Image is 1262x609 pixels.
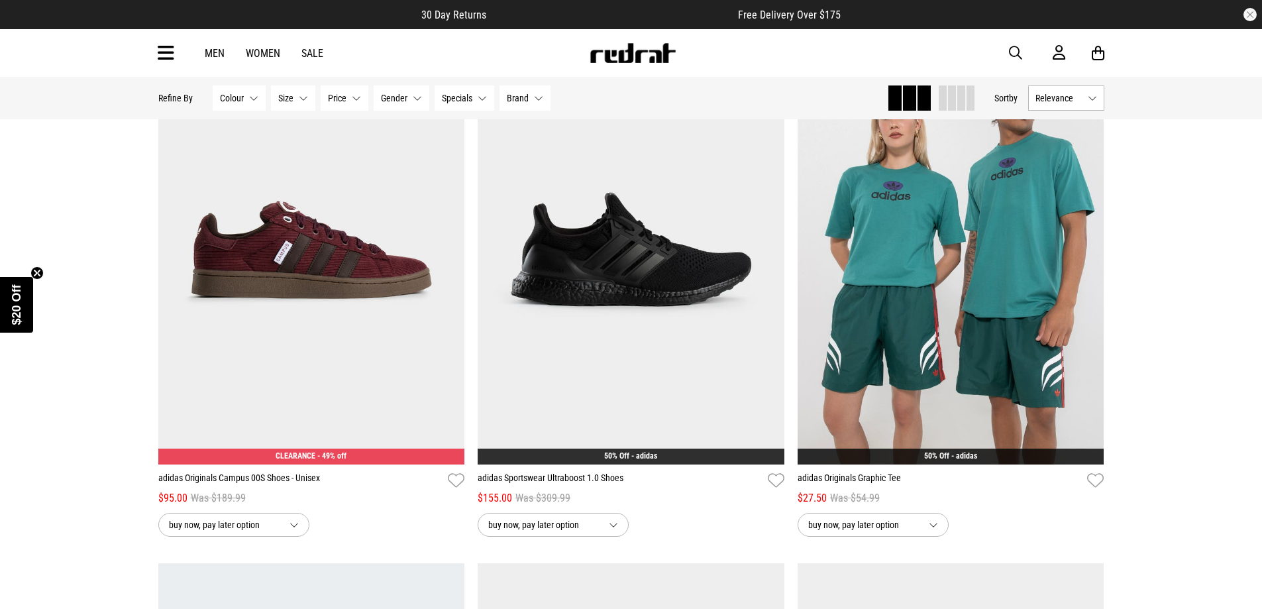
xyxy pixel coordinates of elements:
[478,471,762,490] a: adidas Sportswear Ultraboost 1.0 Shoes
[220,93,244,103] span: Colour
[317,451,346,461] span: - 49% off
[191,490,246,506] span: Was $189.99
[798,35,1104,465] img: Adidas Originals Graphic Tee in Green
[478,490,512,506] span: $155.00
[994,90,1018,106] button: Sortby
[478,35,784,465] img: Adidas Sportswear Ultraboost 1.0 Shoes in Black
[213,85,266,111] button: Colour
[246,47,280,60] a: Women
[11,5,50,45] button: Open LiveChat chat widget
[10,284,23,325] span: $20 Off
[738,9,841,21] span: Free Delivery Over $175
[513,8,711,21] iframe: Customer reviews powered by Trustpilot
[158,490,187,506] span: $95.00
[924,451,977,461] a: 50% Off - adidas
[381,93,407,103] span: Gender
[301,47,323,60] a: Sale
[507,93,529,103] span: Brand
[421,9,486,21] span: 30 Day Returns
[374,85,429,111] button: Gender
[478,513,629,537] button: buy now, pay later option
[158,93,193,103] p: Refine By
[435,85,494,111] button: Specials
[158,513,309,537] button: buy now, pay later option
[321,85,368,111] button: Price
[830,490,880,506] span: Was $54.99
[798,471,1082,490] a: adidas Originals Graphic Tee
[158,35,465,465] img: Adidas Originals Campus 00s Shoes - Unisex in Maroon
[798,490,827,506] span: $27.50
[328,93,346,103] span: Price
[442,93,472,103] span: Specials
[1009,93,1018,103] span: by
[276,451,315,461] span: CLEARANCE
[271,85,315,111] button: Size
[30,266,44,280] button: Close teaser
[798,513,949,537] button: buy now, pay later option
[278,93,293,103] span: Size
[604,451,657,461] a: 50% Off - adidas
[1028,85,1104,111] button: Relevance
[515,490,570,506] span: Was $309.99
[158,471,443,490] a: adidas Originals Campus 00S Shoes - Unisex
[589,43,676,63] img: Redrat logo
[500,85,551,111] button: Brand
[488,517,598,533] span: buy now, pay later option
[1035,93,1082,103] span: Relevance
[169,517,279,533] span: buy now, pay later option
[808,517,918,533] span: buy now, pay later option
[205,47,225,60] a: Men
